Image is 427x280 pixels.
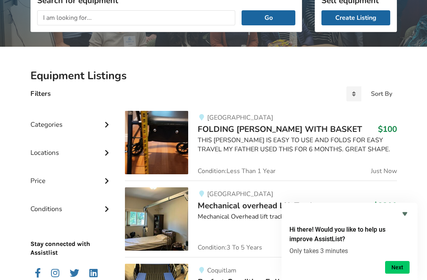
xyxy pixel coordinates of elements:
[242,10,295,25] button: Go
[30,189,113,217] div: Conditions
[30,105,113,133] div: Categories
[125,111,188,174] img: mobility-folding walker with basket
[198,136,397,154] div: THIS [PERSON_NAME] IS EASY TO USE AND FOLDS FOR EASY TRAVEL MY FATHER USED THIS FOR 6 MONTHS. GRE...
[378,124,397,134] h3: $100
[198,124,362,135] span: FOLDING [PERSON_NAME] WITH BASKET
[198,244,262,251] span: Condition: 3 To 5 Years
[198,168,276,174] span: Condition: Less Than 1 Year
[385,261,410,274] button: Next question
[207,266,236,275] span: Coquitlam
[30,69,397,83] h2: Equipment Listings
[321,10,390,25] a: Create Listing
[30,133,113,161] div: Locations
[289,225,410,244] h2: Hi there! Would you like to help us improve AssistList?
[125,181,397,257] a: transfer aids-mechanical overhead lift track [GEOGRAPHIC_DATA]Mechanical overhead Lift Track$2300...
[400,209,410,219] button: Hide survey
[207,190,273,198] span: [GEOGRAPHIC_DATA]
[289,209,410,274] div: Hi there! Would you like to help us improve AssistList?
[289,247,410,255] p: Only takes 3 minutes
[198,212,397,221] div: Mechanical Overhead lift track. bought aprox 2.[DATE]. new battery.
[371,91,392,97] div: Sort By
[198,200,314,211] span: Mechanical overhead Lift Track
[30,89,51,98] h4: Filters
[373,200,397,211] h3: $2300
[125,111,397,181] a: mobility-folding walker with basket[GEOGRAPHIC_DATA]FOLDING [PERSON_NAME] WITH BASKET$100THIS [PE...
[207,113,273,122] span: [GEOGRAPHIC_DATA]
[37,10,236,25] input: I am looking for...
[371,168,397,174] span: Just Now
[125,187,188,251] img: transfer aids-mechanical overhead lift track
[30,161,113,189] div: Price
[30,217,113,258] p: Stay connected with Assistlist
